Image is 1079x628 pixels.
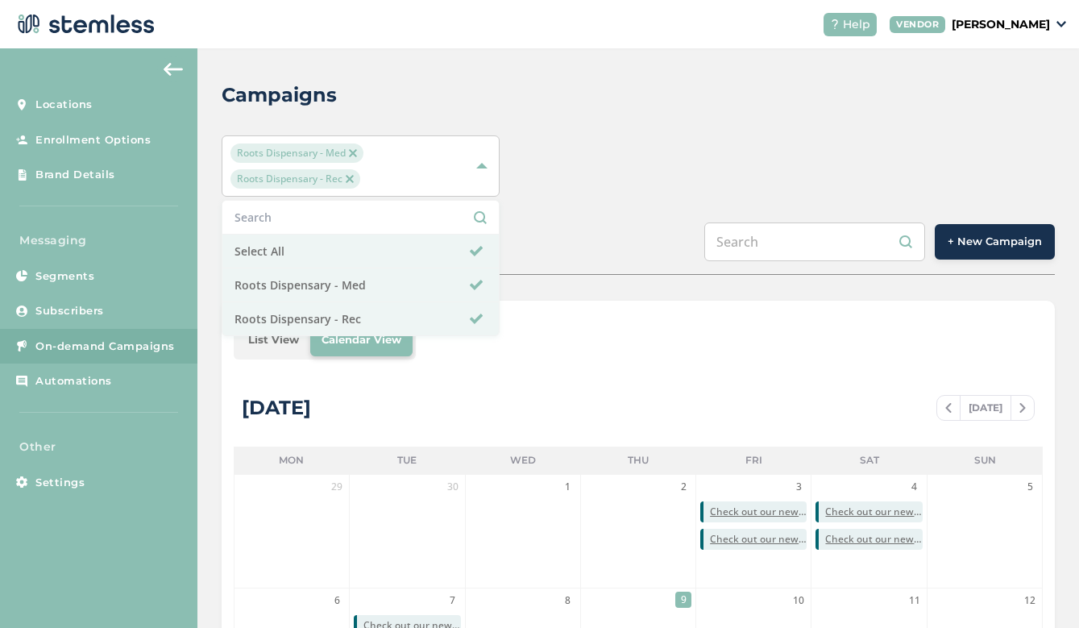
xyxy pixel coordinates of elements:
[230,169,360,189] span: Roots Dispensary - Rec
[704,223,925,261] input: Search
[35,132,151,148] span: Enrollment Options
[948,234,1042,250] span: + New Campaign
[675,479,691,495] span: 2
[928,447,1043,474] li: Sun
[998,551,1079,628] iframe: Chat Widget
[35,303,104,319] span: Subscribers
[222,302,499,335] li: Roots Dispensary - Rec
[234,209,487,226] input: Search
[675,592,691,608] span: 9
[230,143,363,163] span: Roots Dispensary - Med
[952,16,1050,33] p: [PERSON_NAME]
[242,393,311,422] div: [DATE]
[35,167,115,183] span: Brand Details
[791,479,807,495] span: 3
[222,268,499,302] li: Roots Dispensary - Med
[445,593,461,609] span: 7
[310,324,413,356] li: Calendar View
[445,479,461,495] span: 30
[164,63,183,76] img: icon-arrow-back-accent-c549486e.svg
[1019,403,1026,413] img: icon-chevron-right-bae969c5.svg
[960,396,1011,420] span: [DATE]
[329,593,345,609] span: 6
[35,268,94,285] span: Segments
[1056,21,1066,27] img: icon_down-arrow-small-66adaf34.svg
[35,339,175,355] span: On-demand Campaigns
[329,479,345,495] span: 29
[35,373,112,389] span: Automations
[710,532,807,547] span: Check out our new deals at Roots! Reply END to cancel
[350,447,465,474] li: Tue
[465,447,580,474] li: Wed
[35,475,85,491] span: Settings
[222,235,499,268] li: Select All
[890,16,945,33] div: VENDOR
[825,532,922,547] span: Check out our new deals at Roots! Reply END to cancel
[346,175,354,183] img: icon-close-accent-8a337256.svg
[35,97,93,113] span: Locations
[830,19,840,29] img: icon-help-white-03924b79.svg
[349,149,357,157] img: icon-close-accent-8a337256.svg
[560,479,576,495] span: 1
[935,224,1055,260] button: + New Campaign
[237,324,310,356] li: List View
[13,8,155,40] img: logo-dark-0685b13c.svg
[580,447,695,474] li: Thu
[907,593,923,609] span: 11
[907,479,923,495] span: 4
[1022,479,1038,495] span: 5
[843,16,870,33] span: Help
[222,81,337,110] h2: Campaigns
[560,593,576,609] span: 8
[696,447,811,474] li: Fri
[710,505,807,519] span: Check out our new deals at Roots! Reply END to cancel
[945,403,952,413] img: icon-chevron-left-b8c47ebb.svg
[811,447,927,474] li: Sat
[234,447,349,474] li: Mon
[825,505,922,519] span: Check out our new deals at Roots! Reply END to cancel
[791,593,807,609] span: 10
